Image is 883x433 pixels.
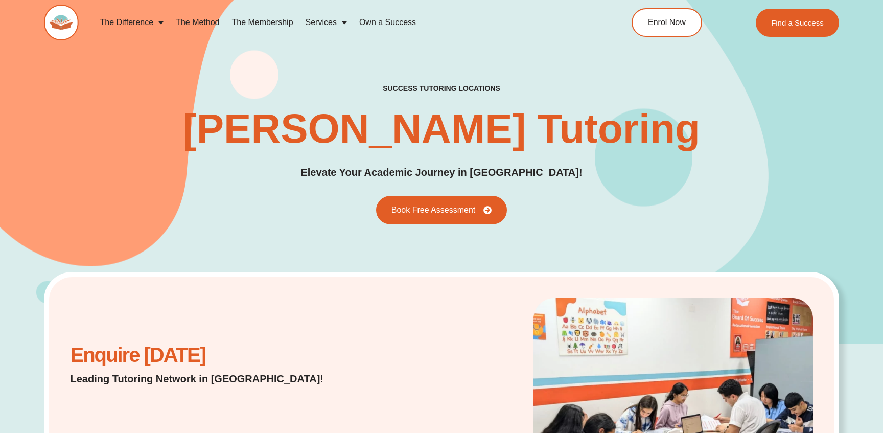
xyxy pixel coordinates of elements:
[183,108,700,149] h1: [PERSON_NAME] Tutoring
[94,11,170,34] a: The Difference
[391,206,476,214] span: Book Free Assessment
[170,11,225,34] a: The Method
[771,19,824,27] span: Find a Success
[383,84,500,93] h2: success tutoring locations
[226,11,299,34] a: The Membership
[376,196,507,224] a: Book Free Assessment
[70,372,340,386] p: Leading Tutoring Network in [GEOGRAPHIC_DATA]!
[299,11,353,34] a: Services
[353,11,422,34] a: Own a Success
[632,8,702,37] a: Enrol Now
[300,165,582,180] p: Elevate Your Academic Journey in [GEOGRAPHIC_DATA]!
[70,349,340,361] h2: Enquire [DATE]
[648,18,686,27] span: Enrol Now
[94,11,586,34] nav: Menu
[756,9,839,37] a: Find a Success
